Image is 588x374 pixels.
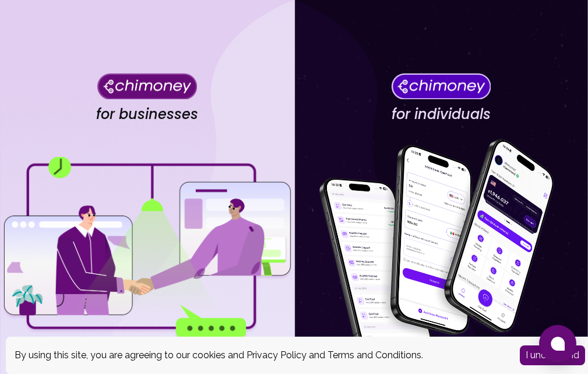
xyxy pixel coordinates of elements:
img: Chimoney for individuals [391,73,491,99]
h4: for businesses [96,106,198,123]
a: Privacy Policy [247,349,307,361]
img: for individuals [295,132,587,366]
img: Chimoney for businesses [97,73,197,99]
img: for businesses [1,157,293,341]
a: Terms and Conditions [328,349,421,361]
button: Open chat window [539,325,576,362]
button: Accept cookies [520,345,585,365]
div: By using this site, you are agreeing to our cookies and and . [15,348,502,362]
h4: for individuals [392,106,491,123]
